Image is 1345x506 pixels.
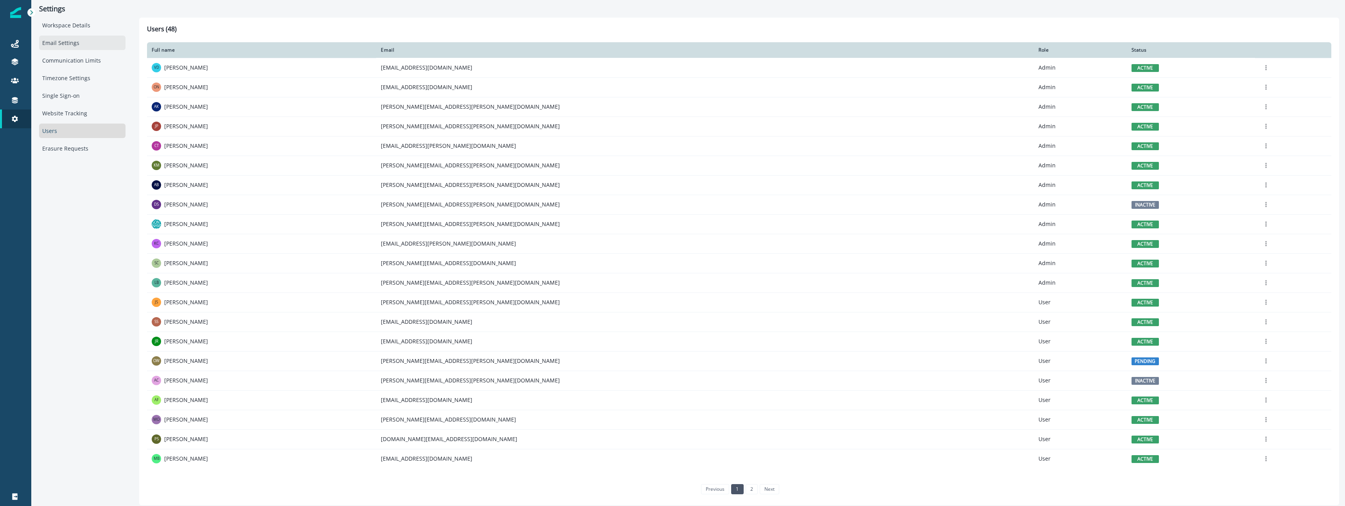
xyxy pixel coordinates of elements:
[1132,299,1159,307] span: active
[1132,64,1159,72] span: active
[154,183,159,187] div: Aaron Bird
[1034,332,1126,351] td: User
[164,337,208,345] p: [PERSON_NAME]
[39,141,126,156] div: Erasure Requests
[1034,77,1126,97] td: Admin
[1034,449,1126,468] td: User
[1132,162,1159,170] span: active
[1260,120,1272,132] button: Options
[1260,453,1272,465] button: Options
[1132,416,1159,424] span: active
[1132,279,1159,287] span: active
[1260,160,1272,171] button: Options
[154,66,159,70] div: Vic Davis
[164,396,208,404] p: [PERSON_NAME]
[1132,201,1159,209] span: inactive
[1260,355,1272,367] button: Options
[155,124,158,128] div: Jaymee Parson
[376,136,1034,156] td: [EMAIL_ADDRESS][PERSON_NAME][DOMAIN_NAME]
[376,449,1034,468] td: [EMAIL_ADDRESS][DOMAIN_NAME]
[1034,195,1126,214] td: Admin
[376,175,1034,195] td: [PERSON_NAME][EMAIL_ADDRESS][PERSON_NAME][DOMAIN_NAME]
[147,25,1331,36] h1: Users (48)
[1260,199,1272,210] button: Options
[164,240,208,248] p: [PERSON_NAME]
[1260,336,1272,347] button: Options
[1260,62,1272,74] button: Options
[154,242,159,246] div: Kaden Crutchfield
[1132,181,1159,189] span: active
[39,53,126,68] div: Communication Limits
[164,201,208,208] p: [PERSON_NAME]
[1132,436,1159,443] span: active
[1034,273,1126,292] td: Admin
[1260,433,1272,445] button: Options
[376,214,1034,234] td: [PERSON_NAME][EMAIL_ADDRESS][PERSON_NAME][DOMAIN_NAME]
[164,298,208,306] p: [PERSON_NAME]
[164,357,208,365] p: [PERSON_NAME]
[153,359,160,363] div: Olivia Webb
[1260,316,1272,328] button: Options
[164,142,208,150] p: [PERSON_NAME]
[1034,234,1126,253] td: Admin
[1132,397,1159,404] span: active
[164,455,208,463] p: [PERSON_NAME]
[39,124,126,138] div: Users
[1034,390,1126,410] td: User
[1034,156,1126,175] td: Admin
[746,484,758,494] a: Page 2
[376,97,1034,117] td: [PERSON_NAME][EMAIL_ADDRESS][PERSON_NAME][DOMAIN_NAME]
[376,371,1034,390] td: [PERSON_NAME][EMAIL_ADDRESS][PERSON_NAME][DOMAIN_NAME]
[1260,218,1272,230] button: Options
[164,279,208,287] p: [PERSON_NAME]
[1034,175,1126,195] td: Admin
[1260,414,1272,425] button: Options
[1132,123,1159,131] span: active
[1034,312,1126,332] td: User
[731,484,743,494] a: Page 1 is your current page
[1034,253,1126,273] td: Admin
[1132,338,1159,346] span: active
[1038,47,1122,53] div: Role
[164,377,208,384] p: [PERSON_NAME]
[164,181,208,189] p: [PERSON_NAME]
[1132,318,1159,326] span: active
[1260,101,1272,113] button: Options
[1260,277,1272,289] button: Options
[39,5,126,13] p: Settings
[376,332,1034,351] td: [EMAIL_ADDRESS][DOMAIN_NAME]
[154,144,159,148] div: Cat Torres
[154,281,159,285] div: Lindsay Buchanan
[1260,179,1272,191] button: Options
[164,318,208,326] p: [PERSON_NAME]
[1034,292,1126,312] td: User
[760,484,779,494] a: Next page
[376,429,1034,449] td: [DOMAIN_NAME][EMAIL_ADDRESS][DOMAIN_NAME]
[376,292,1034,312] td: [PERSON_NAME][EMAIL_ADDRESS][PERSON_NAME][DOMAIN_NAME]
[164,83,208,91] p: [PERSON_NAME]
[1132,103,1159,111] span: active
[155,300,158,304] div: Jess Salpietro
[1260,81,1272,93] button: Options
[1034,429,1126,449] td: User
[1034,351,1126,371] td: User
[154,163,160,167] div: Kristen Malkovich
[153,418,160,422] div: Makenzie Owen
[376,195,1034,214] td: [PERSON_NAME][EMAIL_ADDRESS][PERSON_NAME][DOMAIN_NAME]
[1132,455,1159,463] span: active
[154,457,160,461] div: Masha Bykin
[164,161,208,169] p: [PERSON_NAME]
[376,410,1034,429] td: [PERSON_NAME][EMAIL_ADDRESS][DOMAIN_NAME]
[699,484,780,494] ul: Pagination
[1132,240,1159,248] span: active
[154,105,159,109] div: Alain Kramar
[1034,117,1126,136] td: Admin
[1260,296,1272,308] button: Options
[10,7,21,18] img: Inflection
[376,390,1034,410] td: [EMAIL_ADDRESS][DOMAIN_NAME]
[1260,375,1272,386] button: Options
[381,47,1029,53] div: Email
[1260,238,1272,249] button: Options
[164,122,208,130] p: [PERSON_NAME]
[1132,377,1159,385] span: inactive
